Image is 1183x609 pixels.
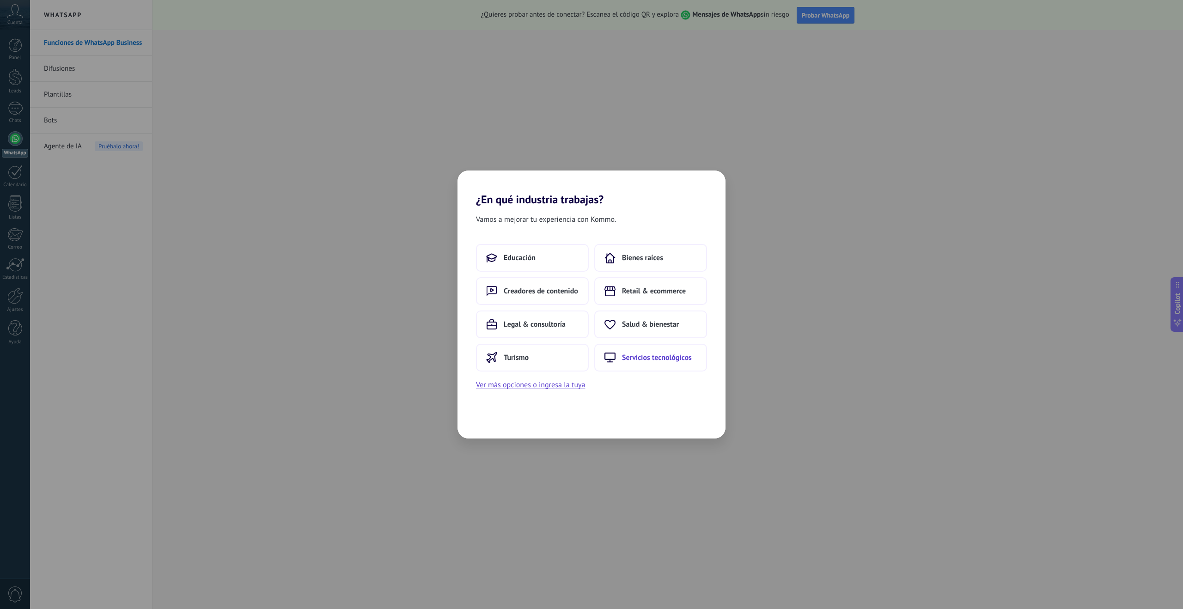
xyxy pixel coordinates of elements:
span: Servicios tecnológicos [622,353,692,362]
button: Bienes raíces [594,244,707,272]
span: Creadores de contenido [504,286,578,296]
button: Servicios tecnológicos [594,344,707,371]
span: Vamos a mejorar tu experiencia con Kommo. [476,213,616,225]
button: Turismo [476,344,589,371]
span: Educación [504,253,536,262]
button: Legal & consultoría [476,311,589,338]
button: Educación [476,244,589,272]
span: Retail & ecommerce [622,286,686,296]
button: Salud & bienestar [594,311,707,338]
button: Retail & ecommerce [594,277,707,305]
span: Bienes raíces [622,253,663,262]
h2: ¿En qué industria trabajas? [457,171,726,206]
button: Creadores de contenido [476,277,589,305]
span: Salud & bienestar [622,320,679,329]
button: Ver más opciones o ingresa la tuya [476,379,585,391]
span: Legal & consultoría [504,320,566,329]
span: Turismo [504,353,529,362]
